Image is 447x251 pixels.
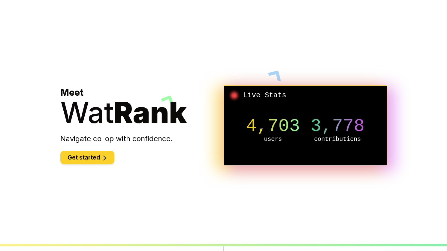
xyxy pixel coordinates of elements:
p: contributions [305,135,370,144]
a: Get started [60,155,114,161]
span: Rank [114,95,187,130]
h1: Meet [60,87,224,127]
span: Wat [60,95,114,130]
p: 4,703 [241,117,305,135]
p: users [241,135,305,144]
p: 3,778 [305,117,370,135]
p: Navigate co-op with confidence. [60,134,224,144]
h2: Live Stats [229,91,382,100]
button: Get started [60,151,114,164]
